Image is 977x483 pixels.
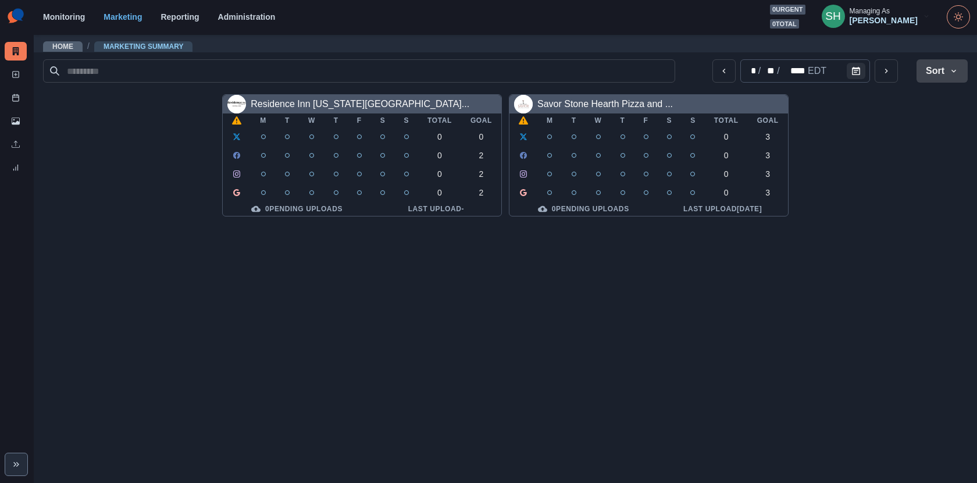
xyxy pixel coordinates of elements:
div: 3 [757,188,779,197]
button: next [875,59,898,83]
a: New Post [5,65,27,84]
div: 0 [427,188,452,197]
a: Home [52,42,73,51]
th: M [537,113,562,127]
th: S [681,113,705,127]
span: / [87,40,90,52]
div: 2 [470,169,492,179]
div: 2 [470,188,492,197]
div: 0 [714,151,739,160]
div: / [776,64,780,78]
div: Sara Haas [825,2,841,30]
nav: breadcrumb [43,40,192,52]
div: 0 Pending Uploads [519,204,648,214]
div: 0 [470,132,492,141]
div: 3 [757,151,779,160]
button: Sort [917,59,968,83]
th: S [394,113,418,127]
img: 297528730406723 [227,95,246,113]
div: 0 [714,132,739,141]
img: 108126488529299 [514,95,533,113]
button: Toggle Mode [947,5,970,29]
th: F [348,113,371,127]
div: year [781,64,807,78]
a: Marketing Summary [5,42,27,61]
a: Marketing [104,12,142,22]
a: Post Schedule [5,88,27,107]
th: T [562,113,586,127]
div: Managing As [850,7,890,15]
div: time zone [807,64,828,78]
th: S [371,113,395,127]
th: M [251,113,276,127]
a: Review Summary [5,158,27,177]
th: T [611,113,634,127]
th: Total [705,113,748,127]
div: 0 [427,169,452,179]
a: Administration [218,12,276,22]
button: Managing As[PERSON_NAME] [812,5,940,28]
div: 0 [427,132,452,141]
span: 0 total [770,19,799,29]
th: F [634,113,658,127]
div: 3 [757,169,779,179]
div: / [757,64,762,78]
th: Goal [748,113,788,127]
th: Goal [461,113,501,127]
div: 2 [470,151,492,160]
div: [PERSON_NAME] [850,16,918,26]
th: T [325,113,348,127]
th: Total [418,113,461,127]
button: Calendar [847,63,865,79]
a: Monitoring [43,12,85,22]
div: Date [743,64,828,78]
a: Marketing Summary [104,42,184,51]
th: S [658,113,682,127]
div: 0 Pending Uploads [232,204,362,214]
div: 0 [714,188,739,197]
th: W [299,113,325,127]
div: Last Upload [DATE] [667,204,779,214]
div: 3 [757,132,779,141]
th: T [276,113,299,127]
a: Reporting [161,12,199,22]
a: Savor Stone Hearth Pizza and ... [537,99,673,109]
a: Uploads [5,135,27,154]
a: Media Library [5,112,27,130]
div: 0 [714,169,739,179]
div: 0 [427,151,452,160]
button: previous [712,59,736,83]
div: day [762,64,776,78]
button: Expand [5,453,28,476]
div: Last Upload - [380,204,492,214]
th: W [586,113,611,127]
a: Residence Inn [US_STATE][GEOGRAPHIC_DATA]... [251,99,469,109]
div: month [743,64,757,78]
span: 0 urgent [770,5,805,15]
